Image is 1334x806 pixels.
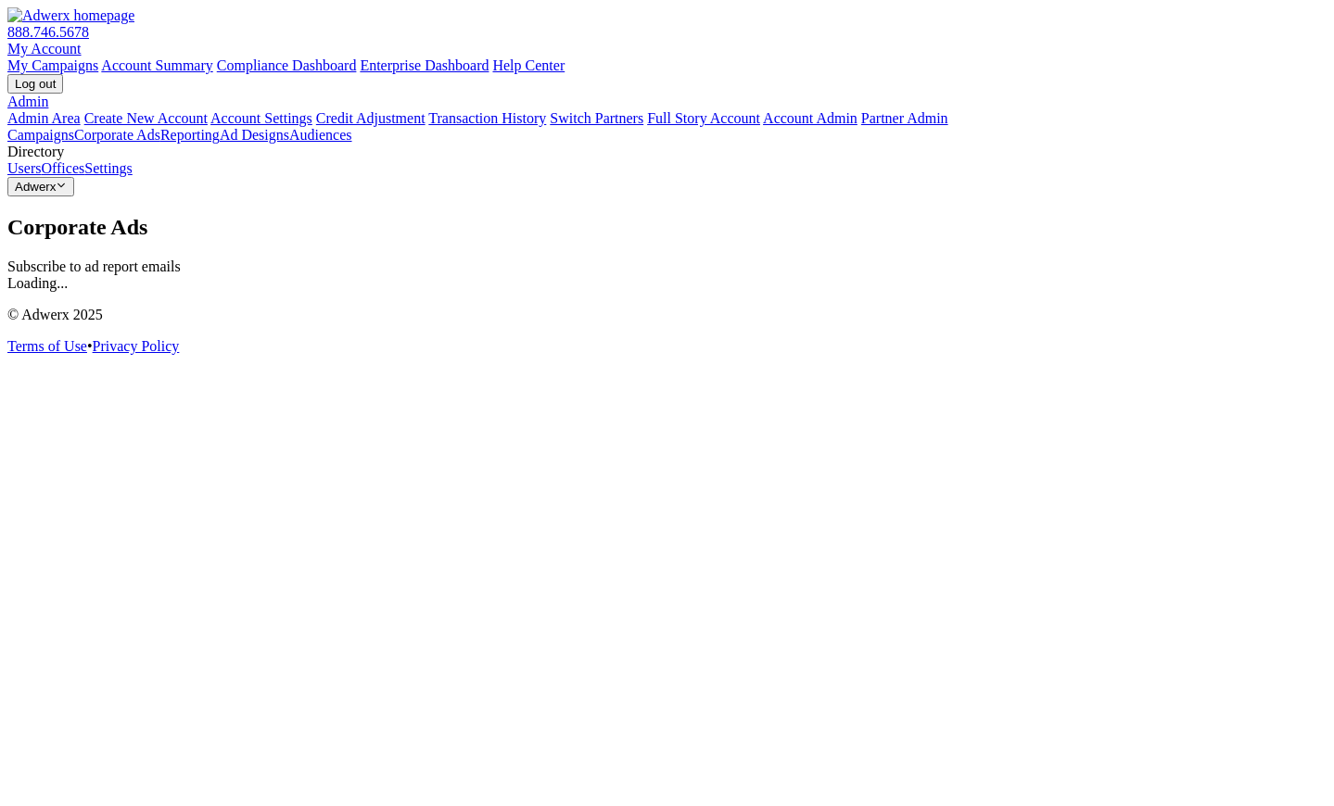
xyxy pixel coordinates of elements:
[7,24,89,40] a: 888.746.5678
[101,57,212,73] a: Account Summary
[74,127,160,143] a: Corporate Ads
[220,127,289,143] a: Ad Designs
[647,110,760,126] a: Full Story Account
[550,110,643,126] a: Switch Partners
[428,110,546,126] a: Transaction History
[93,338,180,354] a: Privacy Policy
[160,127,220,143] a: Reporting
[84,160,133,176] a: Settings
[7,57,98,73] a: My Campaigns
[763,110,858,126] a: Account Admin
[7,41,82,57] a: My Account
[7,94,48,109] a: Admin
[289,127,352,143] a: Audiences
[7,7,134,24] img: Adwerx
[7,144,1327,160] div: Directory
[316,110,426,126] a: Credit Adjustment
[7,275,68,291] span: Loading...
[360,57,489,73] a: Enterprise Dashboard
[41,160,84,176] a: Offices
[492,57,565,73] a: Help Center
[7,127,74,143] a: Campaigns
[7,215,147,239] span: Corporate Ads
[7,160,41,176] a: Users
[210,110,312,126] a: Account Settings
[7,74,63,94] input: Log out
[15,180,56,194] span: Adwerx
[7,177,74,196] button: Adwerx
[861,110,948,126] a: Partner Admin
[7,338,1327,355] div: •
[84,110,208,126] a: Create New Account
[7,307,1327,323] p: © Adwerx 2025
[7,338,87,354] a: Terms of Use
[217,57,357,73] a: Compliance Dashboard
[7,258,1327,275] div: Subscribe to ad report emails
[7,110,81,126] a: Admin Area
